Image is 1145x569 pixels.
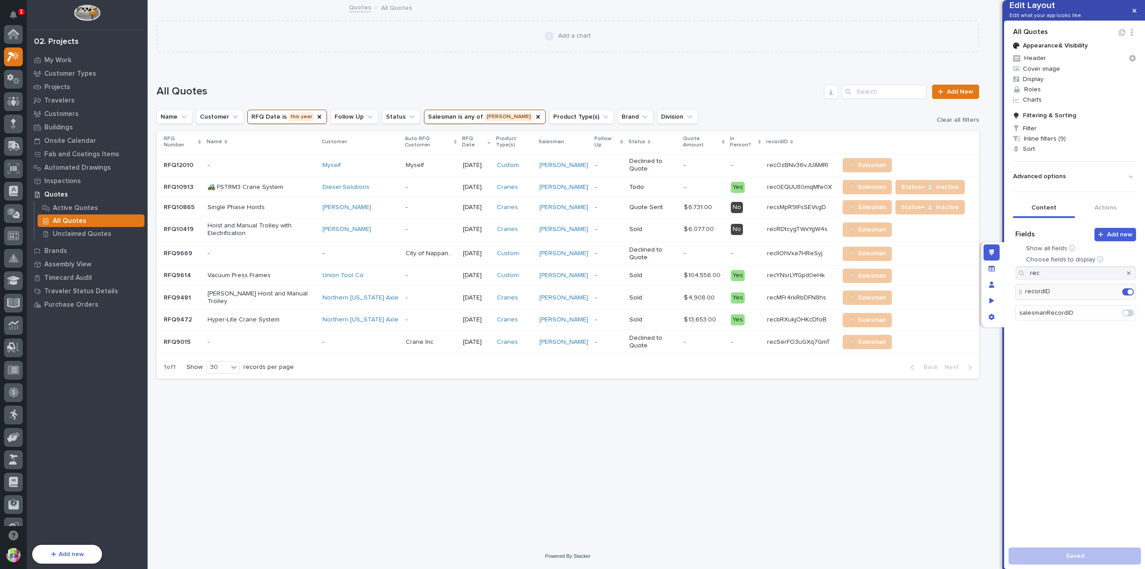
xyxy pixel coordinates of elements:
button: Notifications [4,5,23,24]
p: RFQ9472 [164,314,194,324]
p: [DATE] [463,316,490,324]
button: Add new [32,545,102,564]
span: Status→ ⏳ Inactive [901,202,959,213]
p: [PERSON_NAME] Hoist and Manual Trolley [208,290,316,305]
p: Travelers [44,97,75,105]
p: - [595,184,622,191]
tr: RFQ9472RFQ9472 Hyper-Lite Crane SystemNorthern [US_STATE] Axle -- [DATE]Cranes [PERSON_NAME] -Sol... [157,310,979,330]
p: Filtering & Sorting [1023,112,1076,120]
p: - [595,294,622,302]
p: - [595,250,622,257]
a: Cranes [497,226,518,233]
span: Back [918,363,937,371]
button: 🧍 Salesman [843,335,892,349]
p: - [731,250,760,257]
button: 🧍 Salesman [843,313,892,327]
p: Customers [44,110,79,118]
p: - [406,270,409,279]
p: Declined to Quote [629,158,677,173]
p: RFQ Date [462,134,485,150]
h2: Fields [1015,230,1094,239]
p: recOzBNv36vJUAMRl [767,160,830,169]
p: Assembly View [44,261,91,269]
p: Show [187,364,203,371]
a: Traveler Status Details [27,284,148,298]
span: Status→ ⏳ Inactive [901,182,959,193]
p: 1 [20,9,23,15]
p: Onsite Calendar [44,137,96,145]
p: Choose fields to display [1026,256,1095,264]
a: Customers [27,107,148,120]
span: 🧍 Salesman [848,248,886,259]
p: - [595,204,622,211]
p: recsMpR9IFsSEVsgD [767,202,828,211]
span: Cover image [1009,64,1140,74]
span: 🧍 Salesman [848,337,886,347]
span: 🧍 Salesman [848,202,886,213]
h2: All Quotes [1013,28,1118,36]
p: Status [628,137,645,147]
a: Cranes [497,204,518,211]
p: Sold [629,226,677,233]
tr: RFQ10913RFQ10913 🚜 FSTRM3 Crane SystemDiesel Solutions -- [DATE]Cranes [PERSON_NAME] -Todo-- Yesr... [157,177,979,197]
div: Yes [731,292,745,304]
button: 🧍 Salesman [843,269,892,283]
p: Declined to Quote [629,334,677,350]
a: [PERSON_NAME] [322,204,371,211]
p: Projects [44,83,70,91]
div: Notifications1 [11,11,23,25]
button: Name [157,110,192,124]
p: [DATE] [463,250,490,257]
a: Custom [497,250,519,257]
p: - [731,338,760,346]
a: Automated Drawings [27,161,148,174]
p: [DATE] [463,226,490,233]
span: Next [945,363,964,371]
span: 🧍 Salesman [848,224,886,235]
p: - [684,182,687,191]
p: Declined to Quote [629,246,677,261]
span: Charts [1009,94,1140,105]
a: Diesel Solutions [322,184,369,191]
p: Quotes [44,191,68,199]
p: salesmanRecordID [1019,306,1120,321]
a: Fab and Coatings Items [27,147,148,161]
a: Assembly View [27,257,148,271]
span: Sort [1009,144,1140,154]
div: Add a chart [558,32,591,40]
tr: RFQ10419RFQ10419 Hoist and Manual Trolley with Electrification[PERSON_NAME] -- [DATE]Cranes [PERS... [157,218,979,242]
p: Brands [44,247,67,255]
p: - [684,160,687,169]
p: Traveler Status Details [44,287,118,295]
a: Timecard Audit [27,271,148,284]
a: Northern [US_STATE] Axle [322,316,399,324]
p: - [731,162,760,169]
div: 30 [207,363,228,372]
span: Filter [1009,123,1140,133]
a: [PERSON_NAME] [539,272,588,279]
a: [PERSON_NAME] [539,162,588,169]
p: recMFr4rkRbDFN8hs [767,292,828,302]
p: recSerFO3uGXq7GmT [767,337,832,346]
a: Cranes [497,338,518,346]
a: Quotes [349,2,371,12]
button: Customer [196,110,244,124]
p: - [595,338,622,346]
p: RFQ12010 [164,160,195,169]
button: Next [941,363,979,371]
p: Advanced options [1013,173,1066,180]
button: 🧍 Salesman [843,222,892,237]
button: 🧍 Salesman [843,247,892,261]
a: Union Tool Co [322,272,364,279]
p: Inspections [44,177,81,185]
p: - [208,162,316,169]
p: RFQ9614 [164,270,193,279]
p: Buildings [44,124,73,132]
a: Brands [27,244,148,257]
tr: RFQ9669RFQ9669 --City of NappaneeCity of Nappanee [DATE]Custom [PERSON_NAME] -Declined to Quote--... [157,242,979,266]
p: Myself [406,160,426,169]
a: Travelers [27,94,148,107]
button: Brand [618,110,653,124]
span: 🧍 Salesman [848,160,886,171]
button: Show advanced options [1013,169,1136,184]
